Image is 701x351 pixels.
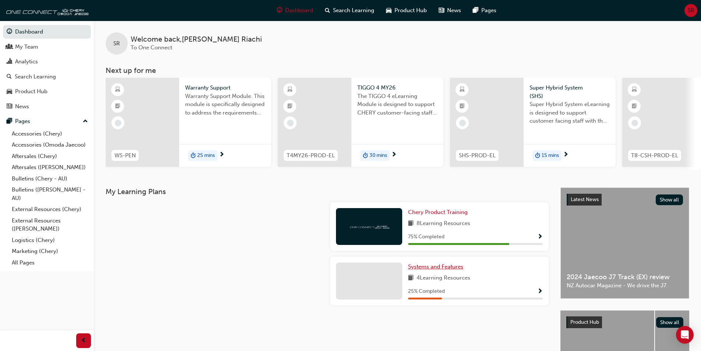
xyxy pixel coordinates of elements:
[684,4,697,17] button: SR
[333,6,374,15] span: Search Learning
[7,29,12,35] span: guage-icon
[688,6,694,15] span: SR
[357,84,438,92] span: TIGGO 4 MY26
[467,3,502,18] a: pages-iconPages
[417,274,470,283] span: 4 Learning Resources
[656,317,684,328] button: Show all
[115,85,120,95] span: learningResourceType_ELEARNING-icon
[114,151,136,160] span: WS-PEN
[9,257,91,268] a: All Pages
[287,102,293,111] span: booktick-icon
[3,24,91,115] button: DashboardMy TeamAnalyticsSearch LearningProduct HubNews
[535,151,540,161] span: duration-icon
[408,233,445,241] span: 75 % Completed
[115,102,120,111] span: booktick-icon
[9,162,91,173] a: Aftersales ([PERSON_NAME])
[537,287,543,296] button: Show Progress
[530,100,610,125] span: Super Hybrid System eLearning is designed to support customer facing staff with the understanding...
[3,25,91,39] a: Dashboard
[386,6,392,15] span: car-icon
[394,6,427,15] span: Product Hub
[9,235,91,246] a: Logistics (Chery)
[391,152,397,158] span: next-icon
[408,263,463,270] span: Systems and Features
[94,66,701,75] h3: Next up for me
[357,92,438,117] span: The TIGGO 4 eLearning Module is designed to support CHERY customer-facing staff with the product ...
[9,173,91,185] a: Bulletins (Chery - AU)
[3,115,91,128] button: Pages
[191,151,196,161] span: duration-icon
[473,6,478,15] span: pages-icon
[9,151,91,162] a: Aftersales (Chery)
[106,187,549,196] h3: My Learning Plans
[4,3,88,18] img: oneconnect
[131,35,262,44] span: Welcome back , [PERSON_NAME] Riachi
[83,117,88,126] span: up-icon
[570,319,599,325] span: Product Hub
[7,118,12,125] span: pages-icon
[450,78,616,167] a: SHS-PROD-ELSuper Hybrid System (SHS)Super Hybrid System eLearning is designed to support customer...
[15,87,47,96] div: Product Hub
[9,215,91,235] a: External Resources ([PERSON_NAME])
[567,273,683,281] span: 2024 Jaecoo J7 Track (EX) review
[9,184,91,204] a: Bulletins ([PERSON_NAME] - AU)
[656,194,683,205] button: Show all
[571,196,599,203] span: Latest News
[408,263,466,271] a: Systems and Features
[417,219,470,228] span: 8 Learning Resources
[9,128,91,140] a: Accessories (Chery)
[271,3,319,18] a: guage-iconDashboard
[197,151,215,160] span: 25 mins
[459,151,496,160] span: SHS-PROD-EL
[185,84,265,92] span: Warranty Support
[113,39,120,48] span: SR
[408,208,471,217] a: Chery Product Training
[15,57,38,66] div: Analytics
[433,3,467,18] a: news-iconNews
[115,120,121,126] span: learningRecordVerb_NONE-icon
[15,102,29,111] div: News
[7,88,12,95] span: car-icon
[3,55,91,69] a: Analytics
[325,6,330,15] span: search-icon
[131,44,172,51] span: To One Connect
[287,151,335,160] span: T4MY26-PROD-EL
[567,281,683,290] span: NZ Autocar Magazine - We drive the J7.
[3,85,91,98] a: Product Hub
[537,234,543,241] span: Show Progress
[459,120,466,126] span: learningRecordVerb_NONE-icon
[631,151,678,160] span: T8-CSH-PROD-EL
[285,6,313,15] span: Dashboard
[537,288,543,295] span: Show Progress
[7,103,12,110] span: news-icon
[9,139,91,151] a: Accessories (Omoda Jaecoo)
[567,194,683,206] a: Latest NewsShow all
[287,120,294,126] span: learningRecordVerb_NONE-icon
[7,44,12,50] span: people-icon
[15,43,38,51] div: My Team
[632,85,637,95] span: learningResourceType_ELEARNING-icon
[349,223,389,230] img: oneconnect
[106,78,271,167] a: WS-PENWarranty SupportWarranty Support Module. This module is specifically designed to address th...
[631,120,638,126] span: learningRecordVerb_NONE-icon
[408,209,468,215] span: Chery Product Training
[81,336,86,345] span: prev-icon
[369,151,387,160] span: 30 mins
[287,85,293,95] span: learningResourceType_ELEARNING-icon
[632,102,637,111] span: booktick-icon
[319,3,380,18] a: search-iconSearch Learning
[9,204,91,215] a: External Resources (Chery)
[542,151,559,160] span: 15 mins
[3,70,91,84] a: Search Learning
[15,117,30,126] div: Pages
[3,40,91,54] a: My Team
[566,316,683,328] a: Product HubShow all
[563,152,569,158] span: next-icon
[530,84,610,100] span: Super Hybrid System (SHS)
[676,326,694,344] div: Open Intercom Messenger
[185,92,265,117] span: Warranty Support Module. This module is specifically designed to address the requirements and pro...
[537,232,543,242] button: Show Progress
[219,152,224,158] span: next-icon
